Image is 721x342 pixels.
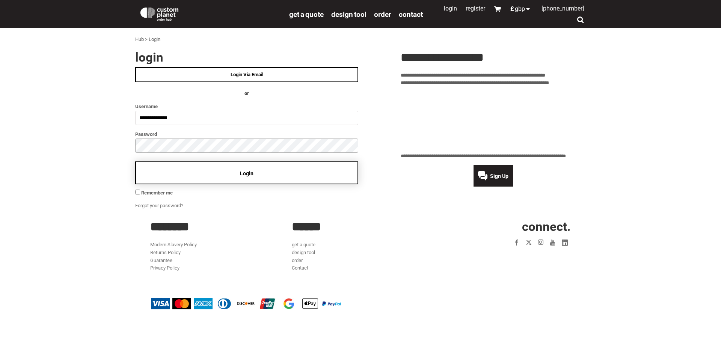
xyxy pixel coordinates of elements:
[289,10,324,18] a: get a quote
[150,242,197,247] a: Modern Slavery Policy
[237,298,255,309] img: Discover
[292,258,303,263] a: order
[401,92,586,148] iframe: Customer reviews powered by Trustpilot
[322,301,341,306] img: PayPal
[135,67,358,82] a: Login Via Email
[194,298,213,309] img: American Express
[331,10,367,19] span: design tool
[292,265,308,271] a: Contact
[135,2,285,24] a: Custom Planet
[135,51,358,63] h2: Login
[444,5,457,12] a: Login
[258,298,277,309] img: China UnionPay
[172,298,191,309] img: Mastercard
[542,5,584,12] span: [PHONE_NUMBER]
[135,190,140,194] input: Remember me
[141,190,173,196] span: Remember me
[231,72,263,77] span: Login Via Email
[279,298,298,309] img: Google Pay
[215,298,234,309] img: Diners Club
[150,250,181,255] a: Returns Policy
[515,6,525,12] span: GBP
[301,298,320,309] img: Apple Pay
[240,170,253,176] span: Login
[149,36,160,44] div: Login
[292,242,315,247] a: get a quote
[145,36,148,44] div: >
[150,265,179,271] a: Privacy Policy
[374,10,391,18] a: order
[135,130,358,139] label: Password
[135,90,358,98] h4: OR
[466,5,485,12] a: Register
[135,102,358,111] label: Username
[139,6,180,21] img: Custom Planet
[399,10,423,19] span: Contact
[399,10,423,18] a: Contact
[135,203,183,208] a: Forgot your password?
[151,298,170,309] img: Visa
[374,10,391,19] span: order
[467,253,571,262] iframe: Customer reviews powered by Trustpilot
[510,6,515,12] span: £
[490,173,508,179] span: Sign Up
[289,10,324,19] span: get a quote
[331,10,367,18] a: design tool
[292,250,315,255] a: design tool
[135,36,144,42] a: Hub
[150,258,172,263] a: Guarantee
[434,220,571,233] h2: CONNECT.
